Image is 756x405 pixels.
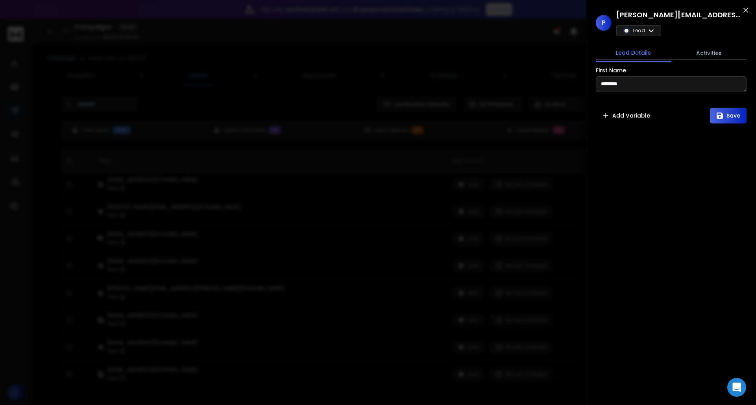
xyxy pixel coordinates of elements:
button: Lead Details [596,44,671,62]
span: P [596,15,611,31]
h1: [PERSON_NAME][EMAIL_ADDRESS][DOMAIN_NAME] [616,9,742,20]
button: Add Variable [596,108,656,123]
div: Open Intercom Messenger [727,378,746,397]
label: First Name [596,68,626,73]
button: Save [710,108,747,123]
p: Lead [633,28,645,34]
button: Activities [671,44,747,62]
